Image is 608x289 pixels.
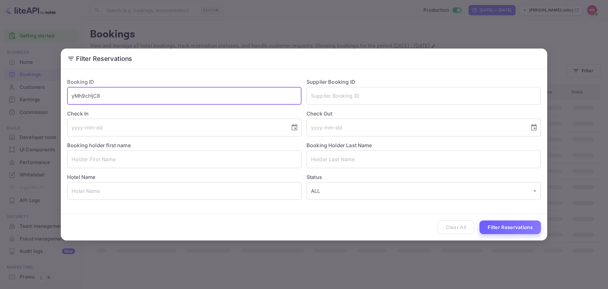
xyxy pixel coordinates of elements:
[307,79,355,85] label: Supplier Booking ID
[307,119,525,136] input: yyyy-mm-dd
[67,174,96,180] label: Hotel Name
[67,150,301,168] input: Holder First Name
[67,119,286,136] input: yyyy-mm-dd
[528,121,540,134] button: Choose date
[288,121,301,134] button: Choose date
[307,142,372,148] label: Booking Holder Last Name
[67,182,301,200] input: Hotel Name
[307,182,541,200] div: ALL
[307,87,541,105] input: Supplier Booking ID
[307,173,541,181] label: Status
[67,142,131,148] label: Booking holder first name
[61,49,547,69] h2: Filter Reservations
[67,79,94,85] label: Booking ID
[67,87,301,105] input: Booking ID
[479,220,541,234] button: Filter Reservations
[307,110,541,117] label: Check Out
[307,150,541,168] input: Holder Last Name
[67,110,301,117] label: Check In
